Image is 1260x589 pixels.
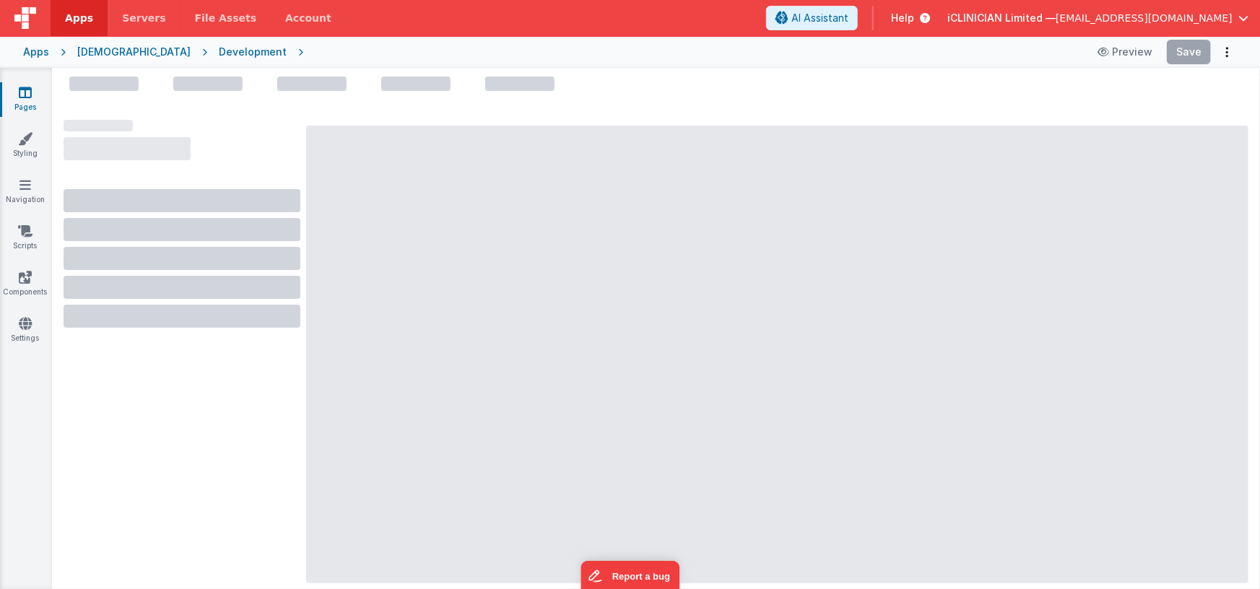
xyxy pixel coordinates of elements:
span: Servers [122,11,165,25]
span: [EMAIL_ADDRESS][DOMAIN_NAME] [1056,11,1233,25]
span: AI Assistant [791,11,848,25]
span: File Assets [195,11,257,25]
button: Options [1217,42,1237,62]
span: Apps [65,11,93,25]
button: Save [1167,40,1211,64]
button: Preview [1089,40,1161,64]
span: iCLINICIAN Limited — [947,11,1056,25]
div: [DEMOGRAPHIC_DATA] [77,45,191,59]
button: AI Assistant [766,6,858,30]
span: Help [891,11,914,25]
button: iCLINICIAN Limited — [EMAIL_ADDRESS][DOMAIN_NAME] [947,11,1248,25]
div: Apps [23,45,49,59]
div: Development [219,45,287,59]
